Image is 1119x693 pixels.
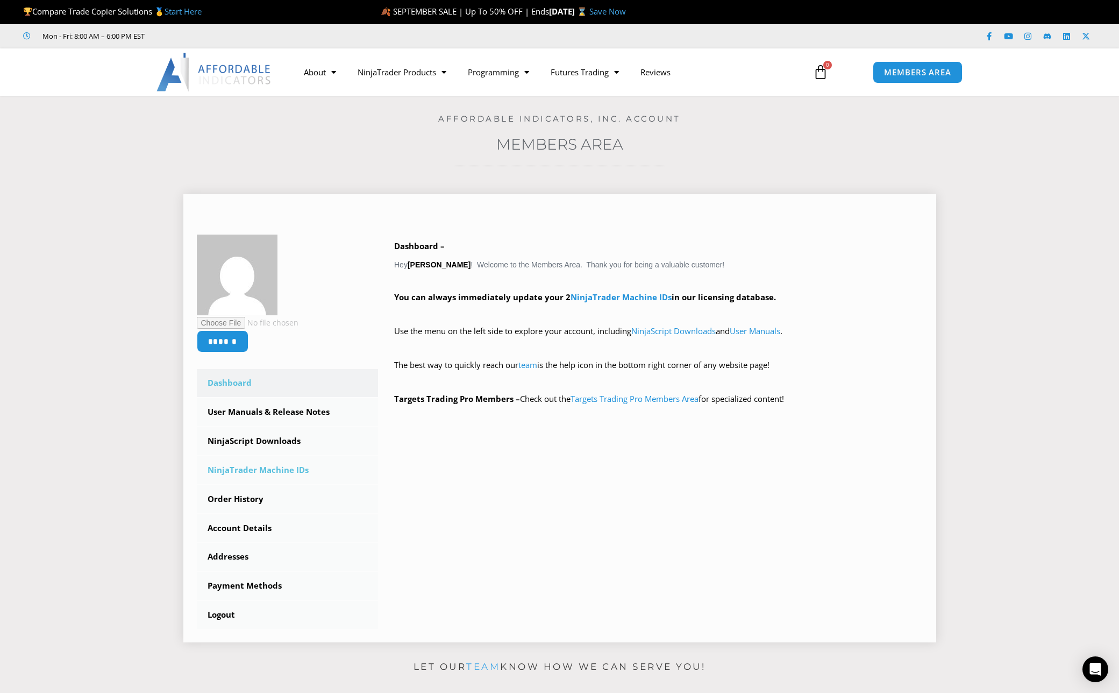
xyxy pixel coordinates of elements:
[457,60,540,84] a: Programming
[394,393,520,404] strong: Targets Trading Pro Members –
[394,392,923,407] p: Check out the for specialized content!
[518,359,537,370] a: team
[631,326,716,336] a: NinjaScript Downloads
[571,393,699,404] a: Targets Trading Pro Members Area
[466,661,500,672] a: team
[394,358,923,388] p: The best way to quickly reach our is the help icon in the bottom right corner of any website page!
[24,8,32,16] img: 🏆
[23,6,202,17] span: Compare Trade Copier Solutions 🥇
[823,61,832,69] span: 0
[197,601,379,629] a: Logout
[394,292,776,302] strong: You can always immediately update your 2 in our licensing database.
[160,31,321,41] iframe: Customer reviews powered by Trustpilot
[197,369,379,397] a: Dashboard
[156,53,272,91] img: LogoAI | Affordable Indicators – NinjaTrader
[438,114,681,124] a: Affordable Indicators, Inc. Account
[165,6,202,17] a: Start Here
[797,56,844,88] a: 0
[496,135,623,153] a: Members Area
[293,60,347,84] a: About
[197,572,379,600] a: Payment Methods
[540,60,630,84] a: Futures Trading
[394,324,923,354] p: Use the menu on the left side to explore your account, including and .
[197,456,379,484] a: NinjaTrader Machine IDs
[549,6,589,17] strong: [DATE] ⌛
[293,60,801,84] nav: Menu
[197,235,277,315] img: 4498cd079c669b85faec9d007135e779e22293d983f6eee64029c8caea99c94f
[408,260,471,269] strong: [PERSON_NAME]
[197,369,379,629] nav: Account pages
[197,485,379,513] a: Order History
[381,6,549,17] span: 🍂 SEPTEMBER SALE | Up To 50% OFF | Ends
[884,68,951,76] span: MEMBERS AREA
[197,398,379,426] a: User Manuals & Release Notes
[197,427,379,455] a: NinjaScript Downloads
[571,292,672,302] a: NinjaTrader Machine IDs
[589,6,626,17] a: Save Now
[394,239,923,407] div: Hey ! Welcome to the Members Area. Thank you for being a valuable customer!
[1082,656,1108,682] div: Open Intercom Messenger
[197,514,379,542] a: Account Details
[347,60,457,84] a: NinjaTrader Products
[873,61,963,83] a: MEMBERS AREA
[730,326,780,336] a: User Manuals
[394,241,445,251] b: Dashboard –
[40,30,145,43] span: Mon - Fri: 8:00 AM – 6:00 PM EST
[197,543,379,571] a: Addresses
[183,659,936,676] p: Let our know how we can serve you!
[630,60,681,84] a: Reviews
